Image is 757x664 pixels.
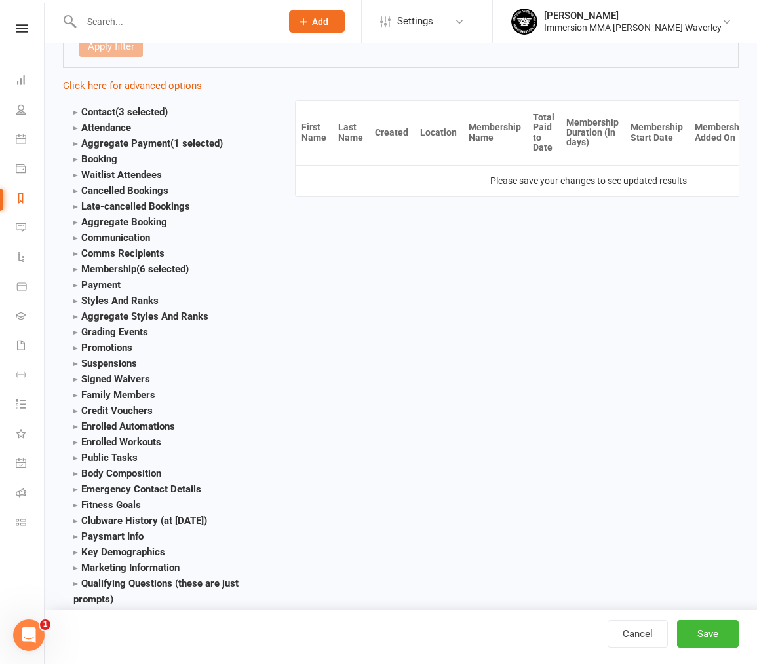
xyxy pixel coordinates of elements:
strong: Communication [73,232,150,244]
strong: Aggregate Booking [73,216,167,228]
strong: Aggregate Payment [73,138,223,149]
a: Reports [16,185,45,214]
th: Location [414,101,463,165]
a: Click here for advanced options [63,80,202,92]
strong: Contact [73,106,168,118]
input: Search... [77,12,272,31]
th: Created [369,101,414,165]
span: 1 [40,619,50,630]
strong: Body Composition [73,468,161,479]
span: Settings [397,7,433,36]
strong: Emergency Contact Details [73,483,201,495]
th: Membership Duration (in days) [560,101,625,165]
a: Class kiosk mode [16,509,45,538]
strong: Promotions [73,342,132,354]
th: First Name [296,101,332,165]
a: General attendance kiosk mode [16,450,45,479]
strong: Payment [73,279,121,291]
img: thumb_image1704201953.png [511,9,537,35]
strong: Late-cancelled Bookings [73,200,190,212]
div: [PERSON_NAME] [544,10,722,22]
strong: Booking [73,153,117,165]
th: Membership Start Date [625,101,689,165]
strong: Membership [73,263,189,275]
a: Payments [16,155,45,185]
button: Add [289,10,345,33]
strong: Comms Recipients [73,248,165,259]
strong: Grading Events [73,326,148,338]
strong: Public Tasks [73,452,138,464]
span: (1 selected) [170,138,223,149]
th: Last Name [332,101,369,165]
span: Add [312,16,328,27]
span: (6 selected) [136,263,189,275]
strong: Enrolled Workouts [73,436,161,448]
span: (3 selected) [115,106,168,118]
strong: Waitlist Attendees [73,169,162,181]
strong: Marketing Information [73,562,180,574]
iframe: Intercom live chat [13,619,45,651]
strong: Qualifying Questions (these are just prompts) [73,578,239,605]
strong: Credit Vouchers [73,405,153,416]
th: Total Paid to Date [527,101,560,165]
div: Immersion MMA [PERSON_NAME] Waverley [544,22,722,33]
strong: Key Demographics [73,546,165,558]
a: Cancel [608,620,668,648]
strong: Signed Waivers [73,373,150,385]
strong: Fitness Goals [73,499,141,511]
th: Membership Added On [689,101,753,165]
strong: Aggregate Styles And Ranks [73,310,208,322]
a: Roll call kiosk mode [16,479,45,509]
strong: Attendance [73,122,131,134]
strong: Family Members [73,389,155,401]
strong: Styles And Ranks [73,295,159,306]
button: Save [677,620,739,648]
a: What's New [16,420,45,450]
strong: Cancelled Bookings [73,185,168,196]
a: Product Sales [16,273,45,303]
a: People [16,96,45,126]
strong: Suspensions [73,358,137,369]
a: Dashboard [16,67,45,96]
strong: Clubware History (at [DATE]) [73,515,207,526]
strong: Paysmart Info [73,530,144,542]
strong: Enrolled Automations [73,420,175,432]
th: Membership Name [463,101,527,165]
a: Calendar [16,126,45,155]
